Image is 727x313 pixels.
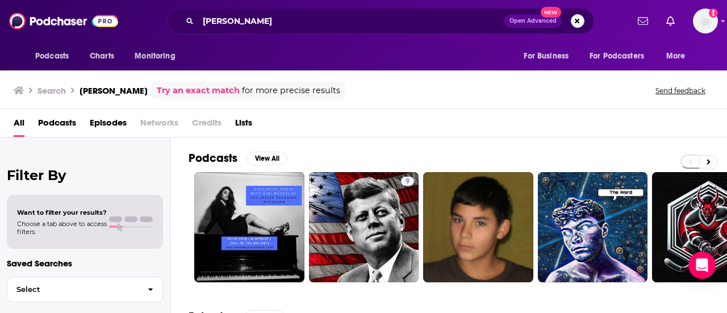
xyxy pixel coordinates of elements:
[246,152,287,165] button: View All
[38,114,76,137] a: Podcasts
[82,45,121,67] a: Charts
[309,172,419,282] a: 9
[693,9,718,34] img: User Profile
[401,177,414,186] a: 9
[541,7,561,18] span: New
[688,252,716,279] div: Open Intercom Messenger
[652,86,709,95] button: Send feedback
[198,12,504,30] input: Search podcasts, credits, & more...
[7,286,139,293] span: Select
[192,114,222,137] span: Credits
[658,45,700,67] button: open menu
[242,84,340,97] span: for more precise results
[167,8,594,34] div: Search podcasts, credits, & more...
[516,45,583,67] button: open menu
[127,45,190,67] button: open menu
[662,11,679,31] a: Show notifications dropdown
[509,18,557,24] span: Open Advanced
[7,258,163,269] p: Saved Searches
[633,11,653,31] a: Show notifications dropdown
[90,114,127,137] a: Episodes
[693,9,718,34] span: Logged in as AtriaBooks
[14,114,24,137] a: All
[17,208,107,216] span: Want to filter your results?
[504,14,562,28] button: Open AdvancedNew
[7,167,163,183] h2: Filter By
[582,45,661,67] button: open menu
[37,85,66,96] h3: Search
[189,151,237,165] h2: Podcasts
[235,114,252,137] a: Lists
[189,151,287,165] a: PodcastsView All
[693,9,718,34] button: Show profile menu
[7,277,163,302] button: Select
[17,220,107,236] span: Choose a tab above to access filters.
[27,45,83,67] button: open menu
[524,48,569,64] span: For Business
[9,10,118,32] img: Podchaser - Follow, Share and Rate Podcasts
[157,84,240,97] a: Try an exact match
[135,48,175,64] span: Monitoring
[666,48,686,64] span: More
[90,48,114,64] span: Charts
[709,9,718,18] svg: Add a profile image
[590,48,644,64] span: For Podcasters
[35,48,69,64] span: Podcasts
[140,114,178,137] span: Networks
[406,176,410,187] span: 9
[80,85,148,96] h3: [PERSON_NAME]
